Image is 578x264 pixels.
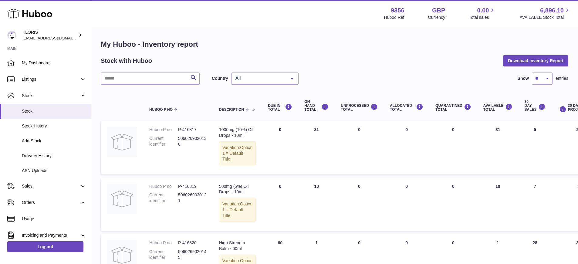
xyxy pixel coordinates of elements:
[22,138,86,144] span: Add Stock
[22,36,89,40] span: [EMAIL_ADDRESS][DOMAIN_NAME]
[390,103,423,112] div: ALLOCATED Total
[268,103,292,112] div: DUE IN TOTAL
[149,240,178,246] dt: Huboo P no
[178,184,207,189] dd: P-416819
[503,55,568,66] button: Download Inventory Report
[384,121,429,174] td: 0
[22,168,86,174] span: ASN Uploads
[149,192,178,204] dt: Current identifier
[149,136,178,147] dt: Current identifier
[469,6,496,20] a: 0.00 Total sales
[107,184,137,214] img: product image
[222,145,252,161] span: Option 1 = Default Title;
[518,76,529,81] label: Show
[219,141,256,165] div: Variation:
[540,6,564,15] span: 6,896.10
[519,121,552,174] td: 5
[384,15,404,20] div: Huboo Ref
[22,216,86,222] span: Usage
[212,76,228,81] label: Country
[22,108,86,114] span: Stock
[22,200,80,205] span: Orders
[101,39,568,49] h1: My Huboo - Inventory report
[477,121,519,174] td: 31
[234,75,286,81] span: All
[556,76,568,81] span: entries
[298,178,335,231] td: 10
[149,249,178,260] dt: Current identifier
[469,15,496,20] span: Total sales
[262,178,298,231] td: 0
[7,241,83,252] a: Log out
[222,201,252,218] span: Option 1 = Default Title;
[219,127,256,138] div: 1000mg (10%) Oil Drops - 10ml
[219,240,256,252] div: High Strength Balm - 60ml
[452,184,455,189] span: 0
[149,108,173,112] span: Huboo P no
[384,178,429,231] td: 0
[22,60,86,66] span: My Dashboard
[178,136,207,147] dd: 5060269020138
[435,103,471,112] div: QUARANTINED Total
[483,103,512,112] div: AVAILABLE Total
[22,123,86,129] span: Stock History
[22,93,80,99] span: Stock
[519,178,552,231] td: 7
[335,121,384,174] td: 0
[298,121,335,174] td: 31
[391,6,404,15] strong: 9356
[432,6,445,15] strong: GBP
[452,240,455,245] span: 0
[525,100,546,112] div: 30 DAY SALES
[428,15,445,20] div: Currency
[219,184,256,195] div: 500mg (5%) Oil Drops - 10ml
[519,6,571,20] a: 6,896.10 AVAILABLE Stock Total
[304,100,329,112] div: ON HAND Total
[477,6,489,15] span: 0.00
[149,184,178,189] dt: Huboo P no
[178,127,207,133] dd: P-416817
[22,153,86,159] span: Delivery History
[178,240,207,246] dd: P-416820
[22,183,80,189] span: Sales
[341,103,378,112] div: UNPROCESSED Total
[178,192,207,204] dd: 5060269020121
[262,121,298,174] td: 0
[22,29,77,41] div: KLORIS
[452,127,455,132] span: 0
[477,178,519,231] td: 10
[335,178,384,231] td: 0
[7,31,16,40] img: huboo@kloriscbd.com
[22,232,80,238] span: Invoicing and Payments
[219,198,256,222] div: Variation:
[519,15,571,20] span: AVAILABLE Stock Total
[149,127,178,133] dt: Huboo P no
[107,127,137,157] img: product image
[101,57,152,65] h2: Stock with Huboo
[22,76,80,82] span: Listings
[178,249,207,260] dd: 5060269020145
[219,108,244,112] span: Description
